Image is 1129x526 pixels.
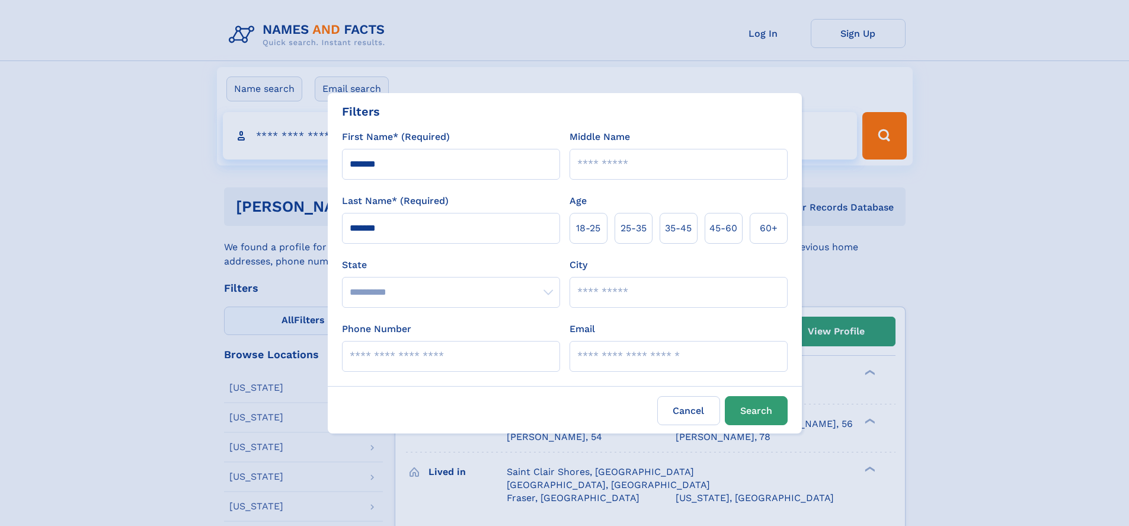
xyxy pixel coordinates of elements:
label: Last Name* (Required) [342,194,449,208]
span: 18‑25 [576,221,600,235]
label: First Name* (Required) [342,130,450,144]
label: State [342,258,560,272]
div: Filters [342,103,380,120]
label: Phone Number [342,322,411,336]
span: 25‑35 [621,221,647,235]
span: 60+ [760,221,778,235]
span: 35‑45 [665,221,692,235]
label: Age [570,194,587,208]
label: Cancel [657,396,720,425]
label: Middle Name [570,130,630,144]
span: 45‑60 [709,221,737,235]
button: Search [725,396,788,425]
label: Email [570,322,595,336]
label: City [570,258,587,272]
